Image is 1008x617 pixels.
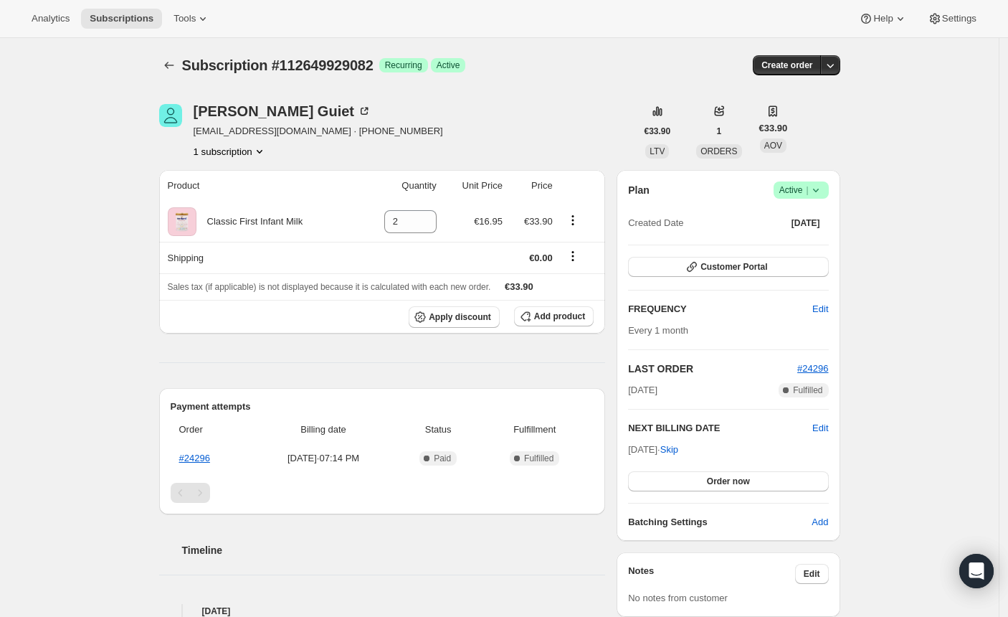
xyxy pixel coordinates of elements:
[628,515,812,529] h6: Batching Settings
[529,253,553,263] span: €0.00
[628,564,795,584] h3: Notes
[804,568,820,580] span: Edit
[434,453,451,464] span: Paid
[628,593,728,603] span: No notes from customer
[645,126,671,137] span: €33.90
[23,9,78,29] button: Analytics
[700,261,767,273] span: Customer Portal
[196,215,303,229] div: Classic First Infant Milk
[173,13,196,24] span: Tools
[812,515,828,529] span: Add
[761,60,812,71] span: Create order
[707,476,750,487] span: Order now
[628,471,828,491] button: Order now
[812,302,828,316] span: Edit
[429,311,491,323] span: Apply discount
[474,216,503,227] span: €16.95
[628,362,797,376] h2: LAST ORDER
[628,325,688,336] span: Every 1 month
[81,9,162,29] button: Subscriptions
[708,121,731,141] button: 1
[783,213,829,233] button: [DATE]
[791,217,820,229] span: [DATE]
[797,362,828,376] button: #24296
[159,242,359,273] th: Shipping
[660,443,678,457] span: Skip
[797,363,828,374] a: #24296
[168,207,196,236] img: product img
[484,423,585,437] span: Fulfillment
[628,421,812,435] h2: NEXT BILLING DATE
[873,13,893,24] span: Help
[628,257,828,277] button: Customer Portal
[179,453,210,463] a: #24296
[753,55,821,75] button: Create order
[409,306,500,328] button: Apply discount
[514,306,594,326] button: Add product
[717,126,722,137] span: 1
[385,60,422,71] span: Recurring
[182,543,606,557] h2: Timeline
[793,385,822,396] span: Fulfilled
[650,146,665,156] span: LTV
[168,282,491,292] span: Sales tax (if applicable) is not displayed because it is calculated with each new order.
[171,483,594,503] nav: Pagination
[194,144,267,159] button: Product actions
[255,423,392,437] span: Billing date
[628,183,650,197] h2: Plan
[803,511,837,534] button: Add
[628,383,657,397] span: [DATE]
[628,444,678,455] span: [DATE] ·
[812,421,828,435] button: Edit
[182,57,374,73] span: Subscription #112649929082
[358,170,441,202] th: Quantity
[441,170,507,202] th: Unit Price
[850,9,916,29] button: Help
[159,55,179,75] button: Subscriptions
[437,60,460,71] span: Active
[159,104,182,127] span: Michael Guiet
[534,311,585,322] span: Add product
[255,451,392,466] span: [DATE] · 07:14 PM
[795,564,829,584] button: Edit
[401,423,475,437] span: Status
[524,453,553,464] span: Fulfilled
[652,438,687,461] button: Skip
[171,400,594,414] h2: Payment attempts
[194,104,371,118] div: [PERSON_NAME] Guiet
[806,184,808,196] span: |
[194,124,443,138] span: [EMAIL_ADDRESS][DOMAIN_NAME] · [PHONE_NUMBER]
[764,141,782,151] span: AOV
[759,121,788,136] span: €33.90
[505,281,533,292] span: €33.90
[165,9,219,29] button: Tools
[700,146,737,156] span: ORDERS
[32,13,70,24] span: Analytics
[90,13,153,24] span: Subscriptions
[159,170,359,202] th: Product
[628,216,683,230] span: Created Date
[171,414,251,446] th: Order
[628,302,812,316] h2: FREQUENCY
[919,9,985,29] button: Settings
[804,298,837,321] button: Edit
[561,212,584,228] button: Product actions
[942,13,976,24] span: Settings
[524,216,553,227] span: €33.90
[561,248,584,264] button: Shipping actions
[779,183,823,197] span: Active
[636,121,680,141] button: €33.90
[959,554,994,588] div: Open Intercom Messenger
[507,170,557,202] th: Price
